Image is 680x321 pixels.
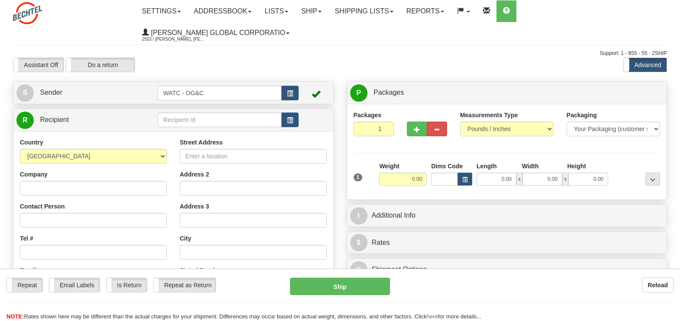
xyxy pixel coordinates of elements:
[180,234,191,243] label: City
[350,207,664,225] a: IAdditional Info
[106,278,147,292] label: Is Return
[295,0,328,22] a: Ship
[49,278,100,292] label: Email Labels
[350,234,664,252] a: $Rates
[135,22,296,44] a: [PERSON_NAME] Global Corporatio 2553 / [PERSON_NAME], [PERSON_NAME]
[13,2,42,24] img: logo2553.jpg
[477,162,497,170] label: Length
[13,58,64,72] label: Assistant Off
[6,313,24,320] span: NOTE:
[290,278,390,295] button: Ship
[13,50,667,57] div: Support: 1 - 855 - 55 - 2SHIP
[328,0,400,22] a: Shipping lists
[20,266,36,275] label: Email
[16,112,34,129] span: R
[180,138,222,147] label: Street Address
[660,116,679,205] iframe: chat widget
[460,111,518,119] label: Measurements Type
[20,170,48,179] label: Company
[158,86,282,100] input: Sender Id
[180,149,326,164] input: Enter a location
[7,278,42,292] label: Repeat
[187,0,258,22] a: Addressbook
[66,58,135,72] label: Do a return
[562,173,568,186] span: x
[427,313,438,320] a: here
[642,278,674,292] button: Reload
[522,162,539,170] label: Width
[16,84,158,102] a: S Sender
[567,162,586,170] label: Height
[180,170,209,179] label: Address 2
[16,84,34,102] span: S
[258,0,294,22] a: Lists
[350,261,664,279] a: OShipment Options
[40,89,62,96] span: Sender
[516,173,522,186] span: x
[431,162,463,170] label: Dims Code
[567,111,597,119] label: Packaging
[350,261,367,279] span: O
[624,58,667,72] label: Advanced
[180,266,225,275] label: State / Province
[20,234,33,243] label: Tel #
[180,202,209,211] label: Address 3
[40,116,69,123] span: Recipient
[142,35,207,44] span: 2553 / [PERSON_NAME], [PERSON_NAME]
[154,278,216,292] label: Repeat as Return
[648,282,668,289] b: Reload
[350,84,367,102] span: P
[16,111,142,129] a: R Recipient
[354,111,382,119] label: Packages
[379,162,399,170] label: Weight
[20,138,43,147] label: Country
[354,173,363,181] span: 1
[645,173,660,186] div: ...
[158,112,282,127] input: Recipient Id
[350,207,367,225] span: I
[350,84,664,102] a: P Packages
[135,0,187,22] a: Settings
[400,0,451,22] a: Reports
[149,29,285,36] span: [PERSON_NAME] Global Corporatio
[350,234,367,251] span: $
[374,89,404,96] span: Packages
[20,202,64,211] label: Contact Person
